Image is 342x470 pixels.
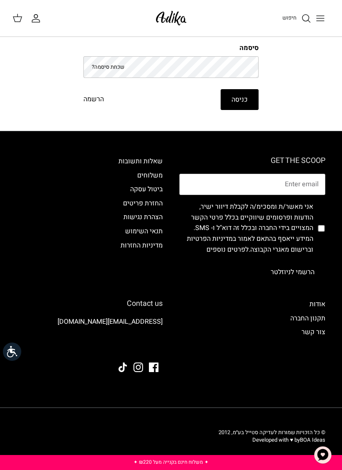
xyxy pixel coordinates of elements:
a: ביטול עסקה [130,184,163,194]
a: תנאי השימוש [125,226,163,236]
a: Facebook [149,362,158,372]
a: Tiktok [118,362,128,372]
a: לפרטים נוספים [206,245,249,255]
button: הרשמי לניוזלטר [260,262,325,282]
label: סיסמה [83,43,259,52]
a: שאלות ותשובות [118,156,163,166]
a: צור קשר [302,327,325,337]
a: הצהרת נגישות [123,212,163,222]
a: חיפוש [282,13,311,23]
div: Secondary navigation [8,156,171,282]
img: Adika IL [140,340,163,350]
p: Developed with ♥ by [219,436,325,444]
a: BOA Ideas [300,436,325,444]
div: Secondary navigation [171,299,334,378]
a: משלוחים [137,170,163,180]
a: הרשמה [83,94,104,105]
a: החשבון שלי [31,13,44,23]
a: תקנון החברה [290,313,325,323]
img: Adika IL [153,8,189,28]
a: שכחת סיסמה? [92,63,124,71]
a: [EMAIL_ADDRESS][DOMAIN_NAME] [58,317,163,327]
input: Email [179,174,325,195]
span: © כל הזכויות שמורות לעדיקה סטייל בע״מ, 2012 [219,428,325,436]
a: ✦ משלוח חינם בקנייה מעל ₪220 ✦ [133,458,209,466]
a: אודות [309,299,325,309]
button: כניסה [221,89,259,110]
h6: Contact us [17,299,163,308]
a: מדיניות החזרות [121,240,163,250]
label: אני מאשר/ת ומסכימ/ה לקבלת דיוור ישיר, הודעות ופרסומים שיווקיים בכלל פרטי הקשר המצויים בידי החברה ... [179,202,313,255]
button: Toggle menu [311,9,329,27]
h6: GET THE SCOOP [179,156,325,165]
a: Instagram [133,362,143,372]
span: חיפוש [282,14,297,22]
button: צ'אט [310,442,335,467]
a: החזרת פריטים [123,198,163,208]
